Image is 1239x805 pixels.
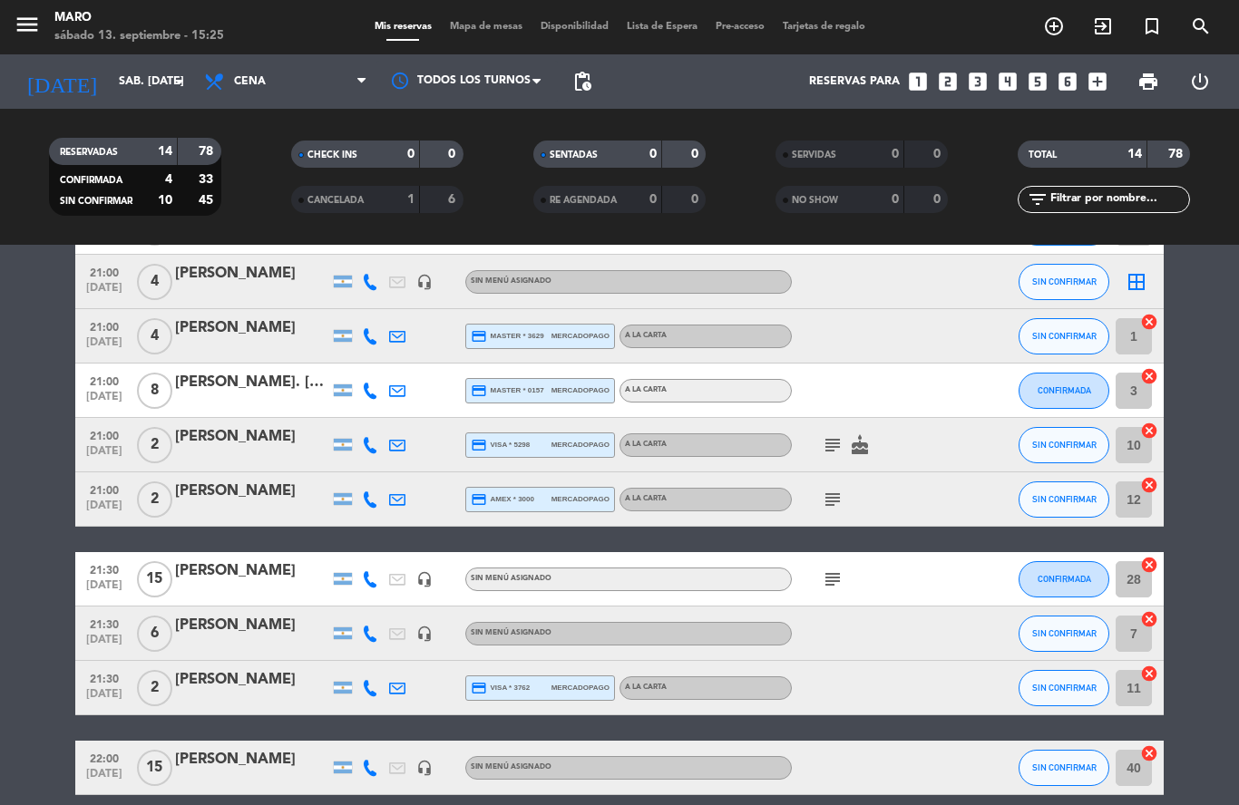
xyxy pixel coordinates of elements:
[532,22,618,32] span: Disponibilidad
[1140,610,1158,628] i: cancel
[1019,373,1109,409] button: CONFIRMADA
[1043,15,1065,37] i: add_circle_outline
[936,70,960,93] i: looks_two
[165,173,172,186] strong: 4
[60,148,118,157] span: RESERVADAS
[1140,476,1158,494] i: cancel
[307,150,357,160] span: CHECK INS
[1140,422,1158,440] i: cancel
[471,383,487,399] i: credit_card
[996,70,1019,93] i: looks_4
[1176,11,1225,42] span: BUSCAR
[60,197,132,206] span: SIN CONFIRMAR
[551,682,610,693] span: mercadopago
[1019,561,1109,597] button: CONFIRMADA
[234,75,266,88] span: Cena
[471,763,551,771] span: Sin menú asignado
[1126,271,1147,293] i: border_all
[175,480,329,503] div: [PERSON_NAME]
[14,62,110,102] i: [DATE]
[649,148,657,160] strong: 0
[471,328,544,344] span: master * 3629
[1190,15,1212,37] i: search
[175,748,329,771] div: [PERSON_NAME]
[933,193,944,206] strong: 0
[82,424,127,445] span: 21:00
[54,9,224,27] div: Maro
[892,148,899,160] strong: 0
[966,70,990,93] i: looks_3
[137,373,172,409] span: 8
[1032,276,1097,286] span: SIN CONFIRMAR
[441,22,532,32] span: Mapa de mesas
[809,75,900,88] span: Reservas para
[906,70,930,93] i: looks_one
[471,437,487,453] i: credit_card
[137,750,172,786] span: 15
[471,491,534,508] span: amex * 3000
[169,71,190,92] i: arrow_drop_down
[1019,427,1109,463] button: SIN CONFIRMAR
[158,194,172,207] strong: 10
[1140,664,1158,683] i: cancel
[1174,54,1225,109] div: LOG OUT
[691,193,702,206] strong: 0
[407,193,415,206] strong: 1
[366,22,441,32] span: Mis reservas
[82,445,127,466] span: [DATE]
[1141,15,1163,37] i: turned_in_not
[82,370,127,391] span: 21:00
[60,176,122,185] span: CONFIRMADA
[54,27,224,45] div: sábado 13. septiembre - 15:25
[1019,750,1109,786] button: SIN CONFIRMAR
[792,196,838,205] span: NO SHOW
[550,150,598,160] span: SENTADAS
[1019,616,1109,652] button: SIN CONFIRMAR
[137,561,172,597] span: 15
[82,768,127,789] span: [DATE]
[933,148,944,160] strong: 0
[82,667,127,688] span: 21:30
[82,747,127,768] span: 22:00
[1032,440,1097,450] span: SIN CONFIRMAR
[82,558,127,579] span: 21:30
[1140,556,1158,574] i: cancel
[82,479,127,499] span: 21:00
[82,613,127,634] span: 21:30
[1019,318,1109,354] button: SIN CONFIRMAR
[1032,628,1097,638] span: SIN CONFIRMAR
[822,489,844,510] i: subject
[175,614,329,637] div: [PERSON_NAME]
[416,571,433,587] i: headset_mic
[774,22,874,32] span: Tarjetas de regalo
[82,261,127,282] span: 21:00
[175,559,329,583] div: [PERSON_NAME]
[471,383,544,399] span: master * 0157
[471,680,487,696] i: credit_card
[1019,264,1109,300] button: SIN CONFIRMAR
[1140,313,1158,331] i: cancel
[82,391,127,412] span: [DATE]
[1029,11,1078,42] span: RESERVAR MESA
[551,439,610,451] span: mercadopago
[1086,70,1109,93] i: add_box
[625,386,667,393] span: A LA CARTA
[82,688,127,709] span: [DATE]
[1019,670,1109,706] button: SIN CONFIRMAR
[691,148,702,160] strong: 0
[137,264,172,300] span: 4
[1092,15,1114,37] i: exit_to_app
[416,760,433,776] i: headset_mic
[471,680,530,696] span: visa * 3762
[571,71,593,92] span: pending_actions
[550,196,617,205] span: RE AGENDADA
[625,332,667,339] span: A LA CARTA
[822,434,844,456] i: subject
[471,629,551,636] span: Sin menú asignado
[1078,11,1127,42] span: WALK IN
[1032,331,1097,341] span: SIN CONFIRMAR
[625,495,667,502] span: A LA CARTA
[1029,150,1057,160] span: TOTAL
[199,145,217,158] strong: 78
[1056,70,1079,93] i: looks_6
